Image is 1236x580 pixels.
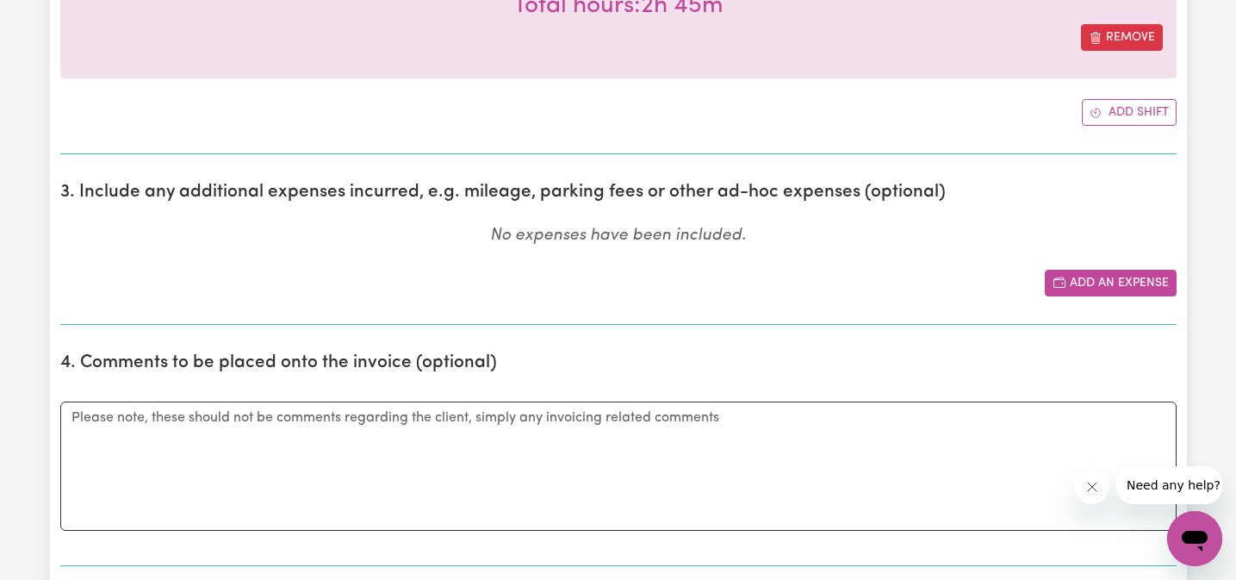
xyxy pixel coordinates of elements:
iframe: Message from company [1116,466,1222,504]
h2: 3. Include any additional expenses incurred, e.g. mileage, parking fees or other ad-hoc expenses ... [60,182,1177,203]
button: Add another expense [1045,270,1177,296]
h2: 4. Comments to be placed onto the invoice (optional) [60,352,1177,374]
button: Add another shift [1082,99,1177,126]
iframe: Button to launch messaging window [1167,511,1222,566]
button: Remove this shift [1081,24,1163,51]
iframe: Close message [1075,470,1109,504]
em: No expenses have been included. [490,228,746,244]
